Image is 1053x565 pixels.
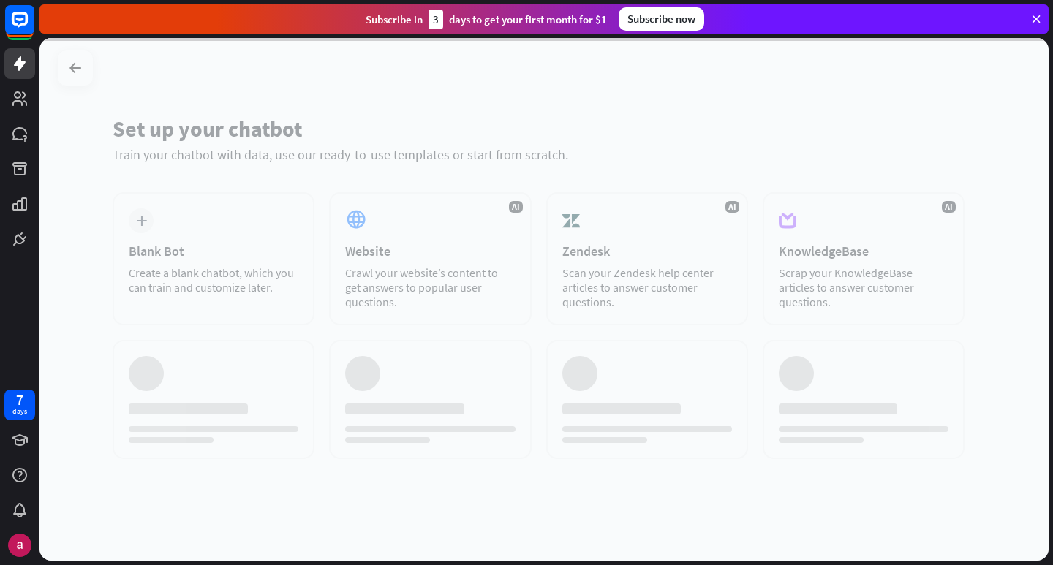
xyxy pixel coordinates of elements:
div: Subscribe in days to get your first month for $1 [366,10,607,29]
div: 7 [16,393,23,406]
a: 7 days [4,390,35,420]
div: 3 [429,10,443,29]
div: Subscribe now [619,7,704,31]
div: days [12,406,27,417]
